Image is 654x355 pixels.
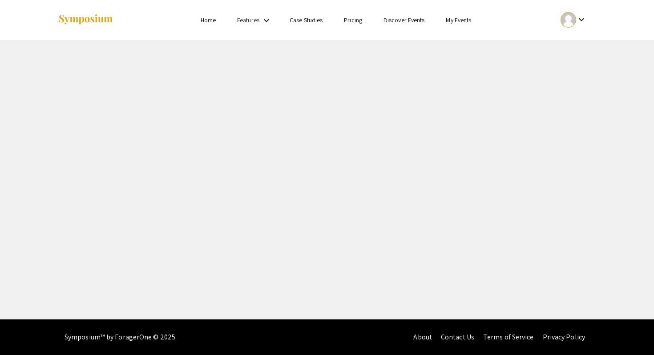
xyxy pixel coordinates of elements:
[413,332,432,342] a: About
[483,332,534,342] a: Terms of Service
[551,10,596,30] button: Expand account dropdown
[344,16,362,24] a: Pricing
[384,16,425,24] a: Discover Events
[201,16,216,24] a: Home
[446,16,471,24] a: My Events
[543,332,585,342] a: Privacy Policy
[576,14,587,25] mat-icon: Expand account dropdown
[261,15,272,26] mat-icon: Expand Features list
[441,332,474,342] a: Contact Us
[58,14,113,26] img: Symposium by ForagerOne
[65,319,175,355] div: Symposium™ by ForagerOne © 2025
[237,16,259,24] a: Features
[290,16,323,24] a: Case Studies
